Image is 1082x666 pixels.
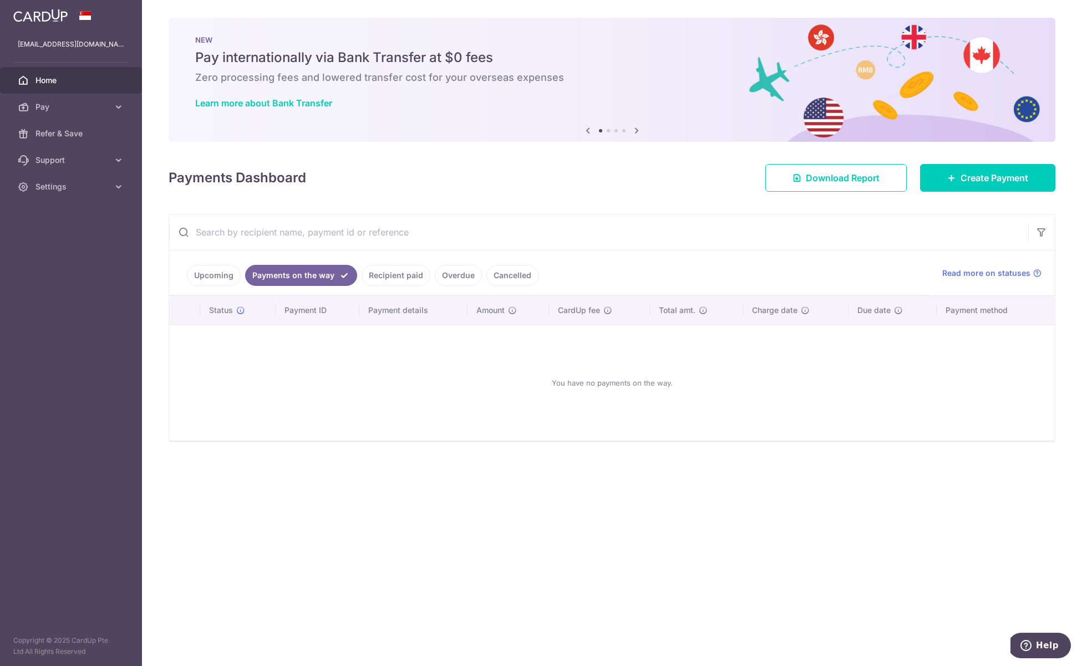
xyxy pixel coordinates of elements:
input: Search by recipient name, payment id or reference [169,214,1028,250]
th: Payment ID [276,296,359,325]
img: CardUp [13,9,68,22]
a: Read more on statuses [942,268,1042,279]
span: Download Report [806,171,880,185]
span: Support [35,155,109,166]
span: Total amt. [659,305,695,316]
span: Create Payment [961,171,1028,185]
a: Download Report [765,164,907,192]
span: Pay [35,101,109,112]
span: Status [209,305,233,316]
img: Bank transfer banner [169,18,1055,142]
span: Amount [476,305,505,316]
span: Settings [35,181,109,192]
a: Learn more about Bank Transfer [195,98,332,109]
span: Refer & Save [35,128,109,139]
a: Create Payment [920,164,1055,192]
th: Payment method [937,296,1055,325]
span: Read more on statuses [942,268,1030,279]
h4: Payments Dashboard [169,168,306,188]
p: [EMAIL_ADDRESS][DOMAIN_NAME] [18,39,124,50]
span: Due date [857,305,891,316]
p: NEW [195,35,1029,44]
div: You have no payments on the way. [182,334,1042,432]
th: Payment details [359,296,468,325]
iframe: Opens a widget where you can find more information [1010,633,1071,660]
a: Overdue [435,265,482,286]
a: Upcoming [187,265,241,286]
a: Cancelled [486,265,539,286]
h6: Zero processing fees and lowered transfer cost for your overseas expenses [195,71,1029,84]
span: Home [35,75,109,86]
a: Payments on the way [245,265,357,286]
span: Charge date [752,305,797,316]
span: CardUp fee [558,305,600,316]
a: Recipient paid [362,265,430,286]
h5: Pay internationally via Bank Transfer at $0 fees [195,49,1029,66]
